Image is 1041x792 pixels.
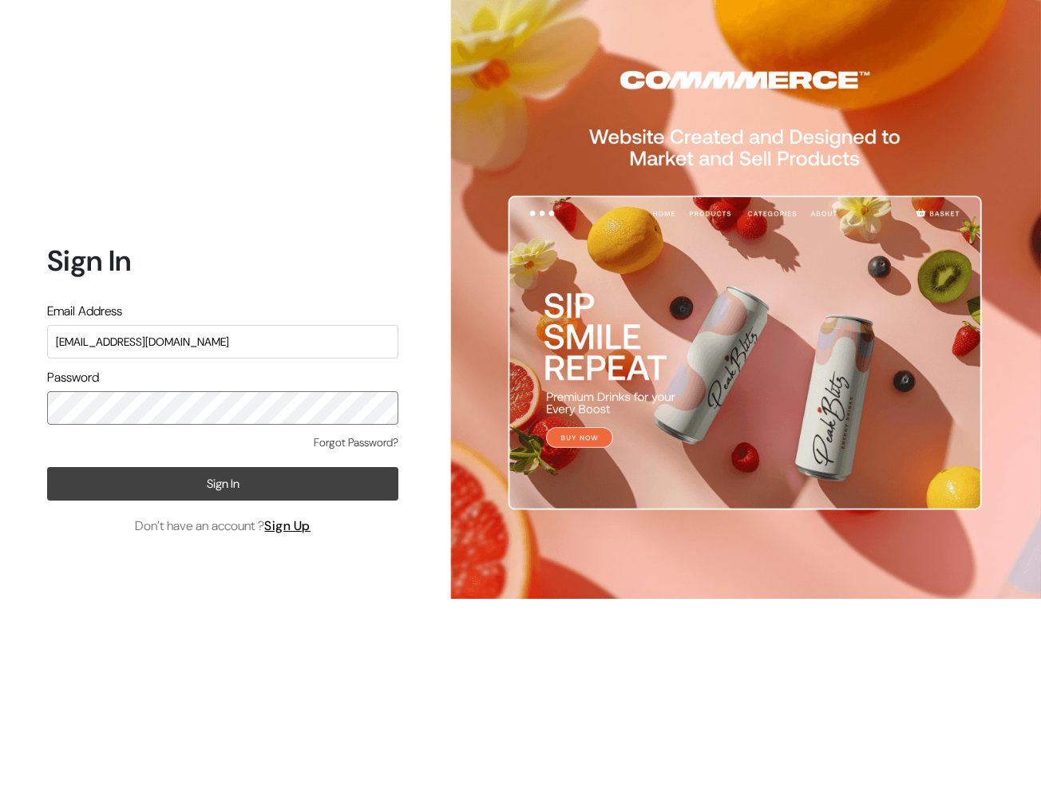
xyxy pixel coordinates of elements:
[47,368,99,387] label: Password
[314,434,398,451] a: Forgot Password?
[47,302,122,321] label: Email Address
[135,517,311,536] span: Don’t have an account ?
[264,517,311,534] a: Sign Up
[47,467,398,501] button: Sign In
[47,244,398,278] h1: Sign In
